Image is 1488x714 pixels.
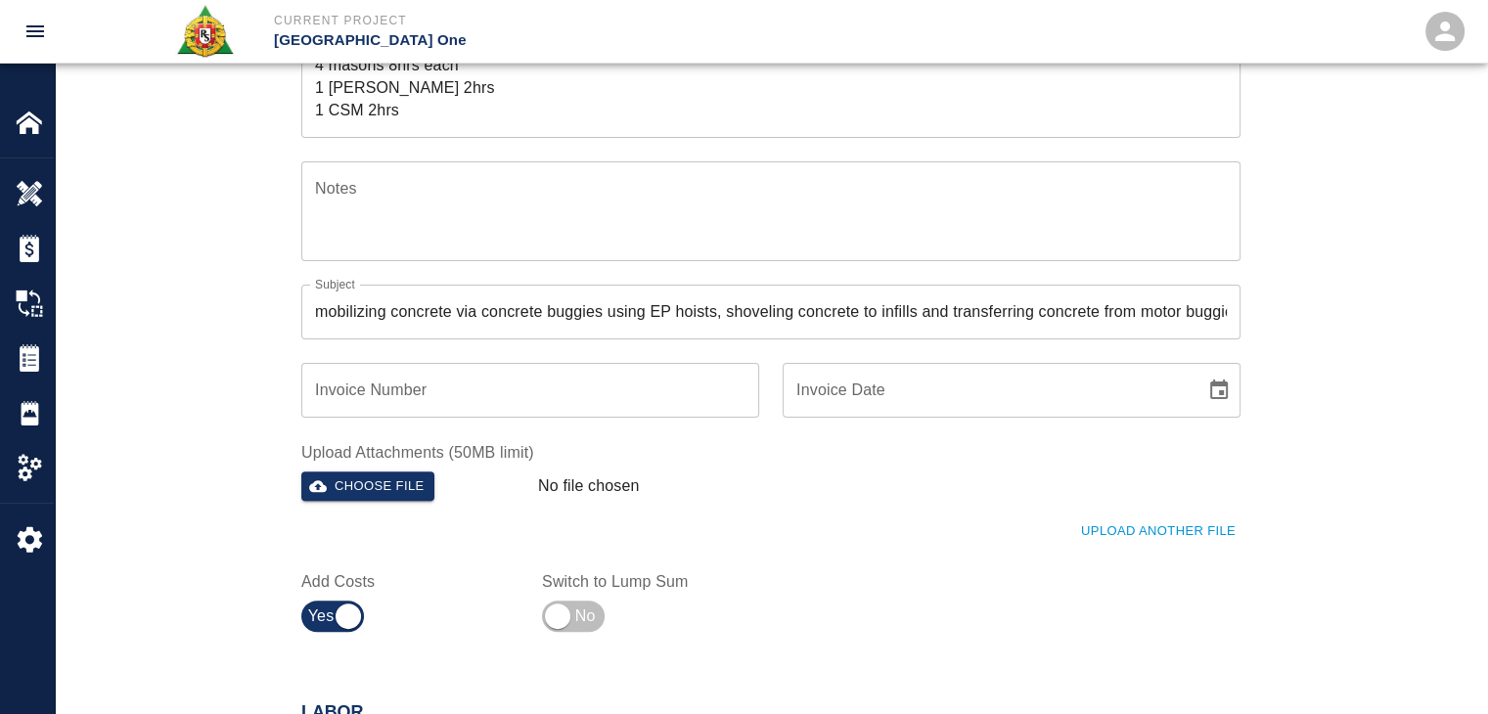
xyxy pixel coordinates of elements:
[274,12,850,29] p: Current Project
[1076,516,1240,547] button: Upload Another File
[274,29,850,52] p: [GEOGRAPHIC_DATA] One
[175,4,235,59] img: Roger & Sons Concrete
[783,363,1192,418] input: mm/dd/yyyy
[542,570,759,593] label: Switch to Lump Sum
[1390,620,1488,714] iframe: Chat Widget
[1199,371,1239,410] button: Choose date
[315,276,355,292] label: Subject
[12,8,59,55] button: open drawer
[301,471,434,502] button: Choose file
[301,570,519,593] label: Add Costs
[301,441,1240,464] label: Upload Attachments (50MB limit)
[538,474,640,498] p: No file chosen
